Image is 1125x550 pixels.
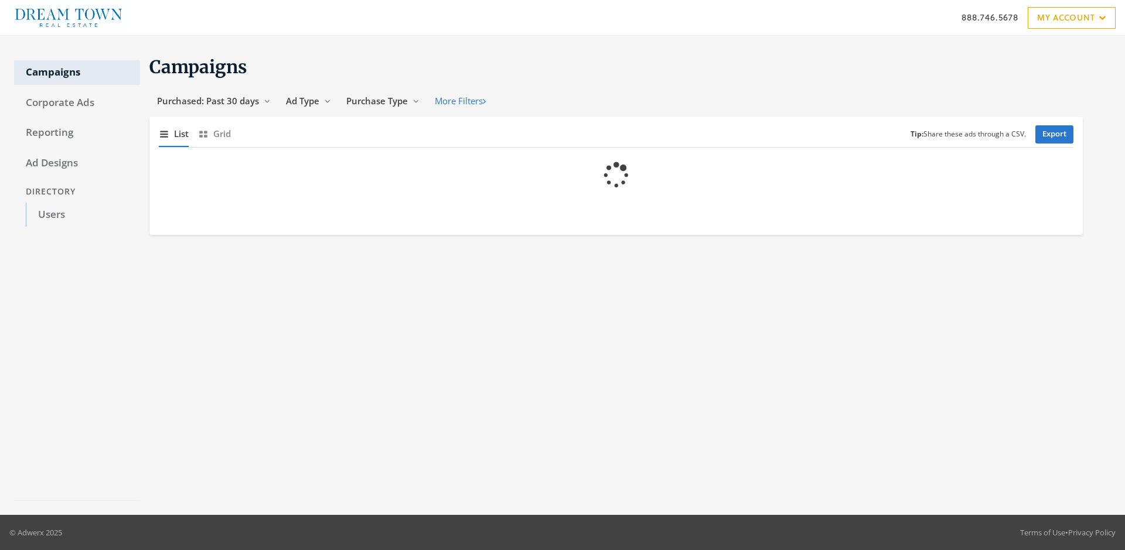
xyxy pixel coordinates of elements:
[14,151,140,176] a: Ad Designs
[159,121,189,146] button: List
[1020,527,1065,538] a: Terms of Use
[911,129,1026,140] small: Share these ads through a CSV.
[9,527,62,538] p: © Adwerx 2025
[198,121,231,146] button: Grid
[1035,125,1073,144] a: Export
[149,90,278,112] button: Purchased: Past 30 days
[427,90,493,112] button: More Filters
[213,127,231,141] span: Grid
[174,127,189,141] span: List
[286,95,319,107] span: Ad Type
[26,203,140,227] a: Users
[1068,527,1116,538] a: Privacy Policy
[1020,527,1116,538] div: •
[149,56,247,78] span: Campaigns
[9,3,128,32] img: Adwerx
[1028,7,1116,29] a: My Account
[339,90,427,112] button: Purchase Type
[157,95,259,107] span: Purchased: Past 30 days
[14,121,140,145] a: Reporting
[962,11,1018,23] a: 888.746.5678
[346,95,408,107] span: Purchase Type
[14,181,140,203] div: Directory
[14,91,140,115] a: Corporate Ads
[14,60,140,85] a: Campaigns
[911,129,923,139] b: Tip:
[278,90,339,112] button: Ad Type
